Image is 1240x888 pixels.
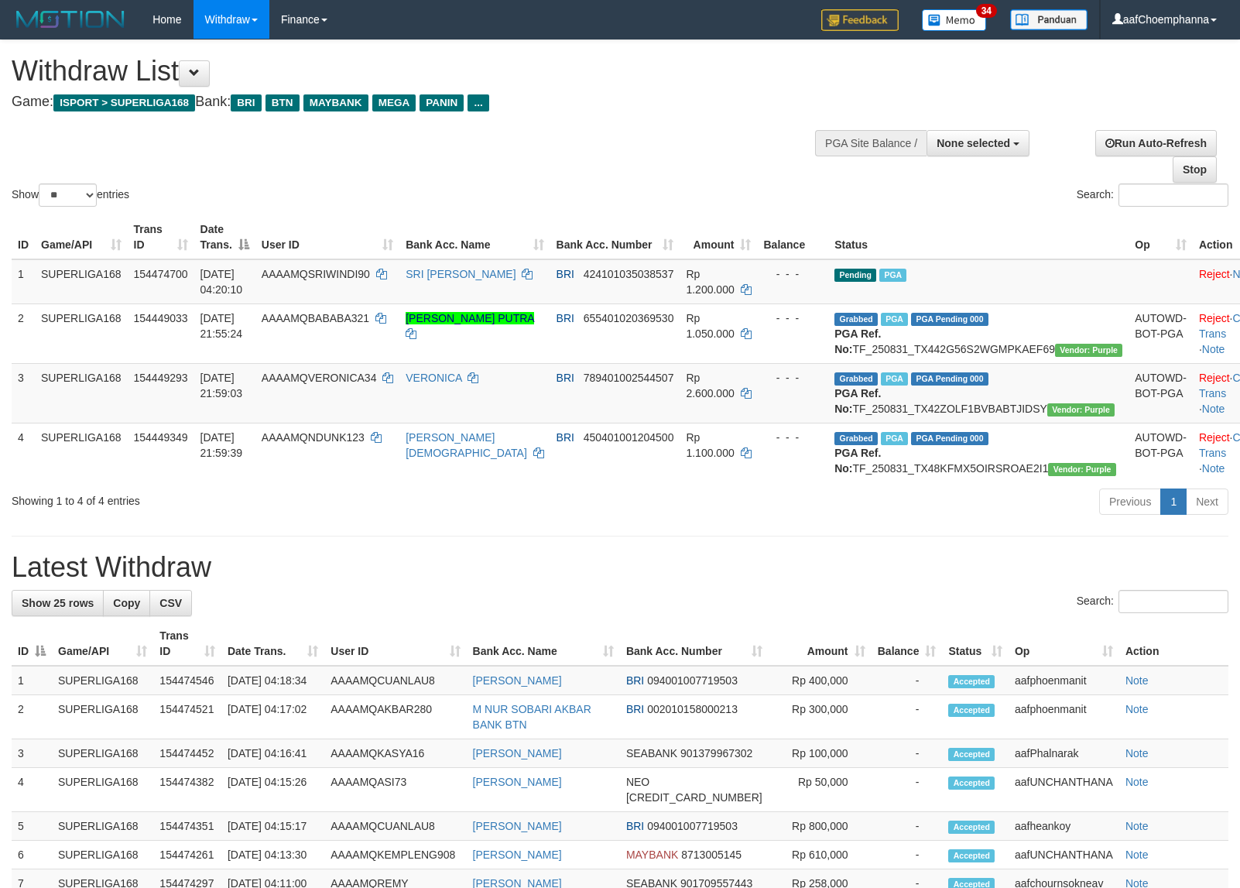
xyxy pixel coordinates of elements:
th: Date Trans.: activate to sort column descending [194,215,255,259]
span: [DATE] 04:20:10 [200,268,243,296]
a: [PERSON_NAME] PUTRA [406,312,534,324]
td: 1 [12,666,52,695]
div: PGA Site Balance / [815,130,927,156]
span: 34 [976,4,997,18]
h1: Latest Withdraw [12,552,1228,583]
h4: Game: Bank: [12,94,811,110]
div: - - - [763,370,822,386]
a: Copy [103,590,150,616]
td: AAAAMQKASYA16 [324,739,466,768]
td: aafphoenmanit [1009,666,1119,695]
span: 154449349 [134,431,188,444]
div: - - - [763,310,822,326]
td: 154474546 [153,666,221,695]
a: Next [1186,489,1228,515]
b: PGA Ref. No: [834,447,881,475]
td: 154474261 [153,841,221,869]
td: - [872,768,943,812]
td: AAAAMQCUANLAU8 [324,666,466,695]
th: User ID: activate to sort column ascending [324,622,466,666]
span: BRI [557,268,574,280]
span: PGA Pending [911,372,988,386]
span: [DATE] 21:59:03 [200,372,243,399]
span: Vendor URL: https://trx4.1velocity.biz [1048,463,1115,476]
td: SUPERLIGA168 [52,739,153,768]
a: [PERSON_NAME] [473,849,562,861]
th: Op: activate to sort column ascending [1129,215,1193,259]
b: PGA Ref. No: [834,387,881,415]
a: M NUR SOBARI AKBAR BANK BTN [473,703,591,731]
span: 154474700 [134,268,188,280]
a: Reject [1199,312,1230,324]
a: [PERSON_NAME] [473,776,562,788]
input: Search: [1118,183,1228,207]
th: Bank Acc. Number: activate to sort column ascending [550,215,680,259]
img: Feedback.jpg [821,9,899,31]
div: - - - [763,430,822,445]
th: Date Trans.: activate to sort column ascending [221,622,324,666]
a: [PERSON_NAME] [473,747,562,759]
td: AUTOWD-BOT-PGA [1129,303,1193,363]
div: Showing 1 to 4 of 4 entries [12,487,505,509]
th: Balance [757,215,828,259]
img: MOTION_logo.png [12,8,129,31]
span: Accepted [948,821,995,834]
span: BRI [557,312,574,324]
span: BRI [557,431,574,444]
span: Grabbed [834,432,878,445]
a: [PERSON_NAME][DEMOGRAPHIC_DATA] [406,431,527,459]
td: Rp 400,000 [769,666,872,695]
span: AAAAMQSRIWINDI90 [262,268,370,280]
th: Bank Acc. Name: activate to sort column ascending [467,622,620,666]
a: Previous [1099,489,1161,515]
a: Note [1202,462,1225,475]
span: BRI [557,372,574,384]
td: SUPERLIGA168 [35,363,128,423]
span: Rp 2.600.000 [686,372,734,399]
span: MAYBANK [626,849,678,861]
span: Rp 1.200.000 [686,268,734,296]
span: PGA Pending [911,432,988,445]
th: Action [1119,622,1228,666]
td: 154474452 [153,739,221,768]
td: aafphoenmanit [1009,695,1119,739]
a: Note [1125,776,1149,788]
th: Balance: activate to sort column ascending [872,622,943,666]
span: ISPORT > SUPERLIGA168 [53,94,195,111]
td: SUPERLIGA168 [52,841,153,869]
td: [DATE] 04:15:17 [221,812,324,841]
a: Reject [1199,372,1230,384]
span: AAAAMQBABABA321 [262,312,369,324]
span: CSV [159,597,182,609]
th: Amount: activate to sort column ascending [680,215,757,259]
td: [DATE] 04:16:41 [221,739,324,768]
span: PANIN [420,94,464,111]
span: BRI [626,820,644,832]
a: SRI [PERSON_NAME] [406,268,516,280]
td: 6 [12,841,52,869]
select: Showentries [39,183,97,207]
td: - [872,841,943,869]
span: Vendor URL: https://trx4.1velocity.biz [1055,344,1122,357]
span: [DATE] 21:55:24 [200,312,243,340]
th: ID [12,215,35,259]
a: VERONICA [406,372,461,384]
img: panduan.png [1010,9,1088,30]
td: aafheankoy [1009,812,1119,841]
span: BRI [231,94,261,111]
span: Copy 002010158000213 to clipboard [647,703,738,715]
td: SUPERLIGA168 [52,666,153,695]
span: Grabbed [834,313,878,326]
span: None selected [937,137,1010,149]
span: PGA Pending [911,313,988,326]
span: BRI [626,674,644,687]
span: Copy 901379967302 to clipboard [680,747,752,759]
span: Copy 8713005145 to clipboard [681,849,742,861]
span: Rp 1.050.000 [686,312,734,340]
label: Search: [1077,183,1228,207]
td: AAAAMQASI73 [324,768,466,812]
span: Marked by aafromsomean [879,269,906,282]
th: Trans ID: activate to sort column ascending [153,622,221,666]
td: 3 [12,739,52,768]
td: 2 [12,695,52,739]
